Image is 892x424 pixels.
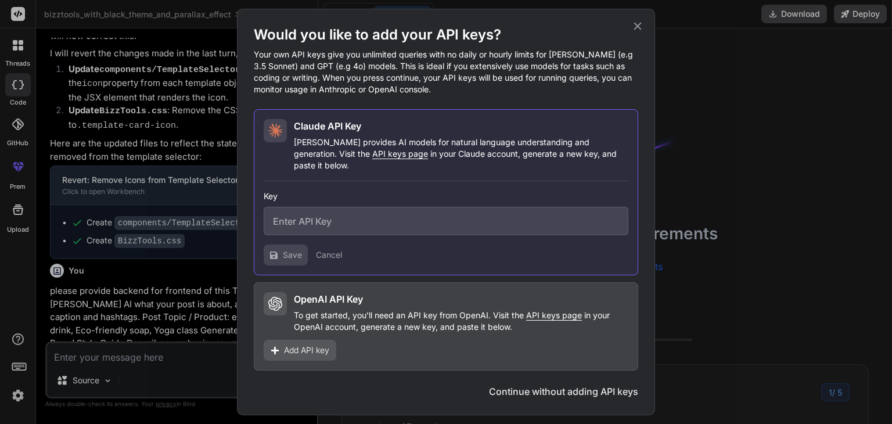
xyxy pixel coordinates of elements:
input: Enter API Key [264,207,628,235]
h2: Claude API Key [294,119,361,133]
span: Save [283,249,302,261]
span: API keys page [372,149,428,159]
p: Your own API keys give you unlimited queries with no daily or hourly limits for [PERSON_NAME] (e.... [254,49,638,95]
p: [PERSON_NAME] provides AI models for natural language understanding and generation. Visit the in ... [294,136,628,171]
button: Save [264,245,308,265]
span: API keys page [526,310,582,320]
h1: Would you like to add your API keys? [254,26,638,44]
h3: Key [264,191,628,202]
button: Continue without adding API keys [489,385,638,398]
h2: OpenAI API Key [294,292,363,306]
p: To get started, you'll need an API key from OpenAI. Visit the in your OpenAI account, generate a ... [294,310,628,333]
span: Add API key [284,344,329,356]
button: Cancel [316,249,342,261]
